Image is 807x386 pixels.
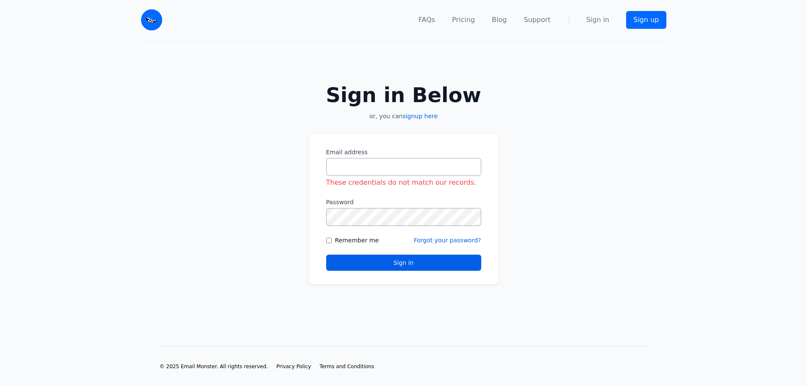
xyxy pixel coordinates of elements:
[492,15,507,25] a: Blog
[402,113,438,119] a: signup here
[309,85,499,105] h2: Sign in Below
[319,364,374,369] span: Terms and Conditions
[452,15,475,25] a: Pricing
[326,148,481,156] label: Email address
[326,178,481,188] div: These credentials do not match our records.
[626,11,666,29] a: Sign up
[524,15,550,25] a: Support
[276,364,311,369] span: Privacy Policy
[141,9,162,31] img: Email Monster
[414,237,481,244] a: Forgot your password?
[160,363,268,370] li: © 2025 Email Monster. All rights reserved.
[319,363,374,370] a: Terms and Conditions
[309,112,499,120] p: or, you can
[326,198,481,206] label: Password
[276,363,311,370] a: Privacy Policy
[586,15,610,25] a: Sign in
[335,236,379,244] label: Remember me
[419,15,435,25] a: FAQs
[326,255,481,271] button: Sign in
